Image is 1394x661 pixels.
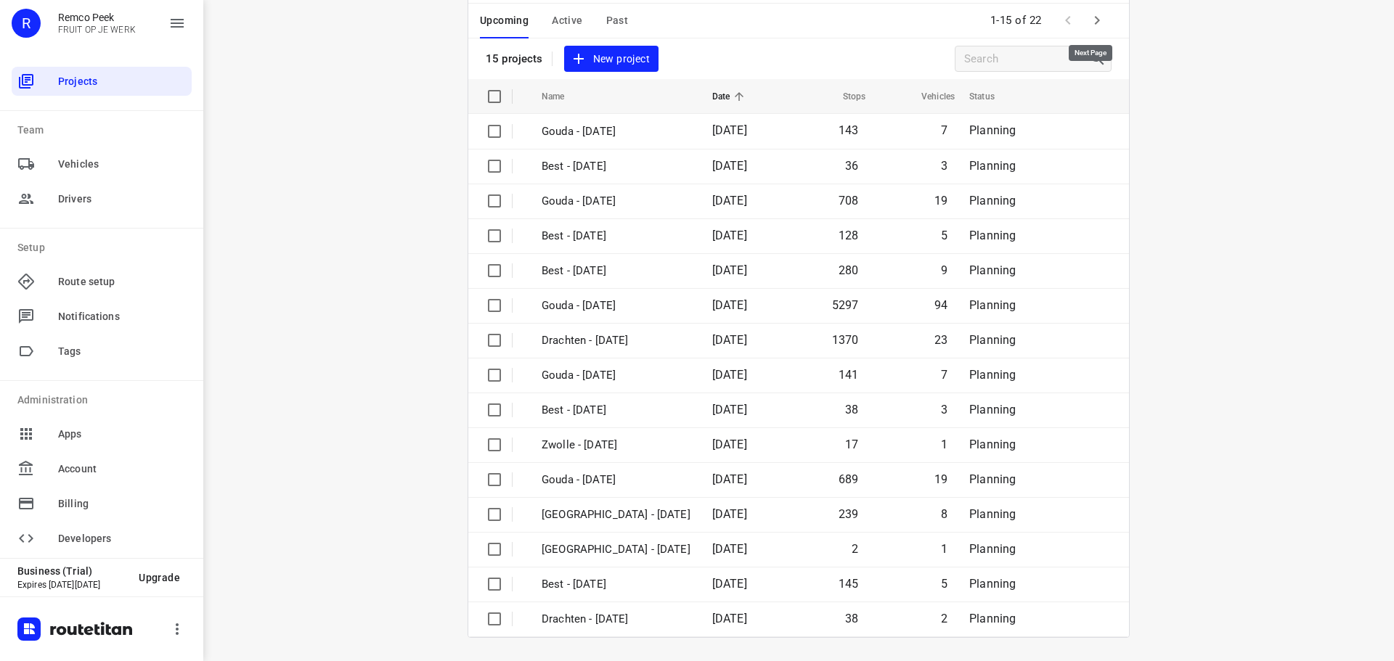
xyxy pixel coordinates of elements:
span: Planning [969,263,1016,277]
span: 145 [839,577,859,591]
span: 7 [941,368,947,382]
span: Planning [969,472,1016,486]
button: Upgrade [127,564,192,591]
span: [DATE] [712,612,747,625]
span: Apps [58,427,186,442]
p: Remco Peek [58,12,136,23]
span: [DATE] [712,438,747,451]
p: Best - Tuesday [542,263,690,279]
div: Drivers [12,184,192,213]
span: Planning [969,298,1016,312]
div: Search [1089,50,1111,67]
span: 128 [839,229,859,242]
p: Team [17,123,192,138]
p: Best - Friday [542,158,690,175]
span: 19 [934,472,947,486]
span: [DATE] [712,229,747,242]
span: Planning [969,438,1016,451]
p: Zwolle - Friday [542,437,690,453]
button: New project [564,46,659,73]
span: 19 [934,194,947,208]
span: [DATE] [712,472,747,486]
span: [DATE] [712,507,747,521]
span: 708 [839,194,859,208]
p: Drachten - Monday [542,332,690,349]
span: Vehicles [58,157,186,172]
span: Route setup [58,274,186,290]
span: Planning [969,368,1016,382]
span: [DATE] [712,542,747,556]
span: Planning [969,123,1016,137]
span: Developers [58,531,186,546]
span: 36 [845,159,858,173]
div: Account [12,454,192,483]
p: Drachten - [DATE] [542,611,690,628]
span: 689 [839,472,859,486]
p: Best - Friday [542,402,690,419]
span: [DATE] [712,368,747,382]
span: 9 [941,263,947,277]
span: 8 [941,507,947,521]
span: Planning [969,333,1016,347]
span: 2 [941,612,947,625]
span: 5297 [832,298,859,312]
span: Planning [969,542,1016,556]
span: Stops [824,88,866,105]
div: Notifications [12,302,192,331]
p: Best - [DATE] [542,576,690,593]
span: Vehicles [902,88,955,105]
span: Planning [969,159,1016,173]
span: [DATE] [712,263,747,277]
span: Past [606,12,629,30]
span: Upgrade [139,572,180,583]
span: 3 [941,159,947,173]
span: Planning [969,194,1016,208]
span: Projects [58,74,186,89]
p: Administration [17,393,192,408]
span: [DATE] [712,194,747,208]
span: Upcoming [480,12,529,30]
span: 23 [934,333,947,347]
span: Active [552,12,582,30]
span: 38 [845,612,858,625]
p: Best - [DATE] [542,228,690,245]
span: Planning [969,577,1016,591]
span: [DATE] [712,577,747,591]
div: R [12,9,41,38]
p: Gouda - Friday [542,367,690,384]
span: [DATE] [712,159,747,173]
span: 1 [941,438,947,451]
span: Date [712,88,749,105]
div: Vehicles [12,149,192,178]
p: Business (Trial) [17,565,127,577]
p: Gouda - Friday [542,123,690,140]
span: Account [58,461,186,477]
span: [DATE] [712,123,747,137]
span: Billing [58,496,186,512]
span: Planning [969,229,1016,242]
div: Apps [12,419,192,448]
p: Setup [17,240,192,255]
div: Billing [12,489,192,518]
div: Tags [12,337,192,366]
p: [GEOGRAPHIC_DATA] - [DATE] [542,506,690,523]
span: Notifications [58,309,186,324]
p: Gouda - [DATE] [542,472,690,488]
p: Gouda - Monday [542,297,690,314]
div: Route setup [12,267,192,296]
span: Tags [58,344,186,359]
span: [DATE] [712,298,747,312]
input: Search projects [964,48,1089,70]
span: 94 [934,298,947,312]
span: 1370 [832,333,859,347]
span: 5 [941,577,947,591]
span: 7 [941,123,947,137]
span: Status [969,88,1014,105]
span: Planning [969,612,1016,625]
p: Gouda - [DATE] [542,193,690,210]
span: Planning [969,403,1016,416]
p: Expires [DATE][DATE] [17,580,127,590]
span: 143 [839,123,859,137]
span: 5 [941,229,947,242]
div: Developers [12,524,192,553]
